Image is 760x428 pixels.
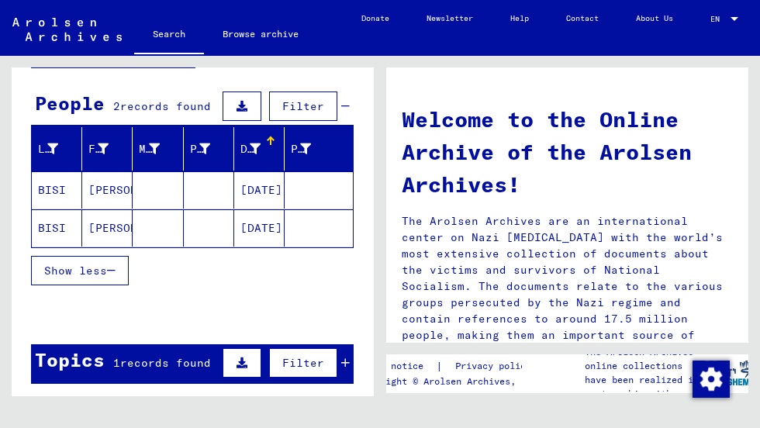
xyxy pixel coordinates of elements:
[190,136,233,161] div: Place of Birth
[82,127,133,171] mat-header-cell: First Name
[291,141,311,157] div: Prisoner #
[133,127,183,171] mat-header-cell: Maiden Name
[12,18,122,41] img: Arolsen_neg.svg
[234,127,285,171] mat-header-cell: Date of Birth
[692,360,729,397] div: Change consent
[234,209,285,247] mat-cell: [DATE]
[32,209,82,247] mat-cell: BISI
[190,141,210,157] div: Place of Birth
[291,136,334,161] div: Prisoner #
[35,89,105,117] div: People
[710,15,727,23] span: EN
[35,346,105,374] div: Topics
[285,127,353,171] mat-header-cell: Prisoner #
[282,99,324,113] span: Filter
[234,171,285,209] mat-cell: [DATE]
[269,91,337,121] button: Filter
[240,141,261,157] div: Date of Birth
[358,358,436,374] a: Legal notice
[585,345,703,373] p: The Arolsen Archives online collections
[120,356,211,370] span: records found
[134,16,204,56] a: Search
[88,141,109,157] div: First Name
[402,213,733,360] p: The Arolsen Archives are an international center on Nazi [MEDICAL_DATA] with the world’s most ext...
[38,141,58,157] div: Last Name
[31,256,129,285] button: Show less
[585,373,703,401] p: have been realized in partnership with
[443,358,550,374] a: Privacy policy
[693,361,730,398] img: Change consent
[139,141,159,157] div: Maiden Name
[44,264,107,278] span: Show less
[204,16,317,53] a: Browse archive
[139,136,182,161] div: Maiden Name
[82,209,133,247] mat-cell: [PERSON_NAME]
[38,136,81,161] div: Last Name
[402,103,733,201] h1: Welcome to the Online Archive of the Arolsen Archives!
[120,99,211,113] span: records found
[82,171,133,209] mat-cell: [PERSON_NAME]
[282,356,324,370] span: Filter
[113,356,120,370] span: 1
[32,127,82,171] mat-header-cell: Last Name
[358,358,550,374] div: |
[240,136,284,161] div: Date of Birth
[184,127,234,171] mat-header-cell: Place of Birth
[358,374,550,388] p: Copyright © Arolsen Archives, 2021
[113,99,120,113] span: 2
[32,171,82,209] mat-cell: BISI
[269,348,337,378] button: Filter
[88,136,132,161] div: First Name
